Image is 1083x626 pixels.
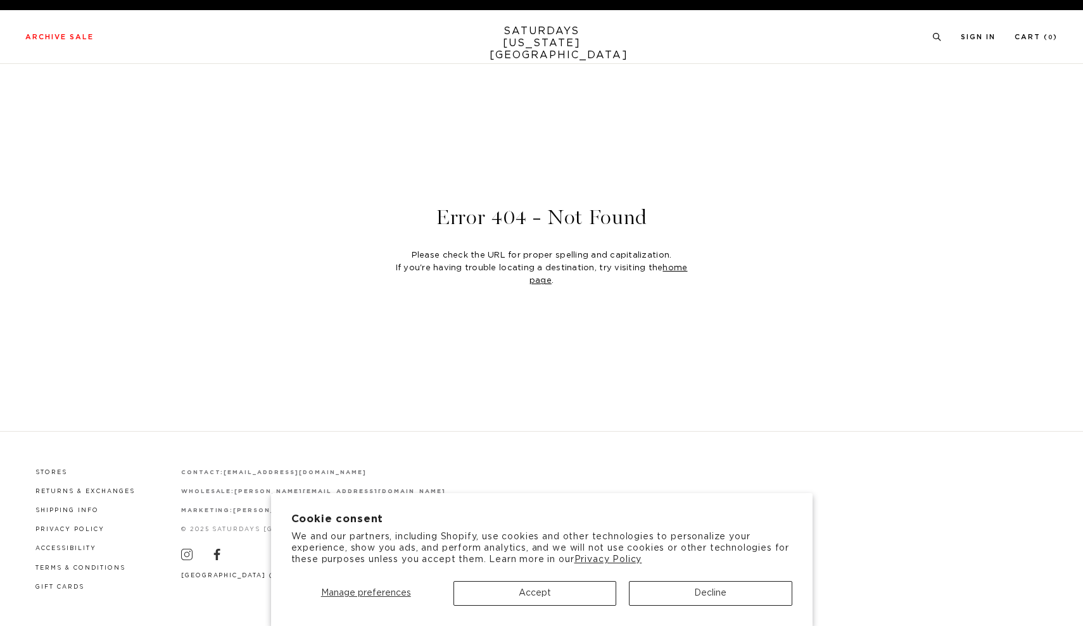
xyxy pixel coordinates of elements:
[35,546,96,551] a: Accessibility
[35,584,84,590] a: Gift Cards
[224,470,366,475] a: [EMAIL_ADDRESS][DOMAIN_NAME]
[35,508,99,513] a: Shipping Info
[961,34,996,41] a: Sign In
[181,571,308,580] button: [GEOGRAPHIC_DATA] (GBP £)
[453,581,616,606] button: Accept
[233,508,444,513] a: [PERSON_NAME][EMAIL_ADDRESS][DOMAIN_NAME]
[181,470,224,475] strong: contact:
[291,581,440,606] button: Manage preferences
[234,489,445,494] a: [PERSON_NAME][EMAIL_ADDRESS][DOMAIN_NAME]
[181,489,235,494] strong: wholesale:
[35,489,135,494] a: Returns & Exchanges
[181,508,234,513] strong: marketing:
[35,470,67,475] a: Stores
[321,589,411,598] span: Manage preferences
[291,531,792,566] p: We and our partners, including Shopify, use cookies and other technologies to personalize your ex...
[25,34,94,41] a: Archive Sale
[291,513,792,525] h2: Cookie consent
[1048,35,1053,41] small: 0
[35,527,104,532] a: Privacy Policy
[111,207,972,228] header: Error 404 - Not Found
[574,555,642,564] a: Privacy Policy
[35,565,125,571] a: Terms & Conditions
[1015,34,1058,41] a: Cart (0)
[490,25,594,61] a: SATURDAYS[US_STATE][GEOGRAPHIC_DATA]
[181,525,446,534] p: © 2025 Saturdays [GEOGRAPHIC_DATA]
[629,581,792,606] button: Decline
[385,249,698,287] div: Please check the URL for proper spelling and capitalization. If you're having trouble locating a ...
